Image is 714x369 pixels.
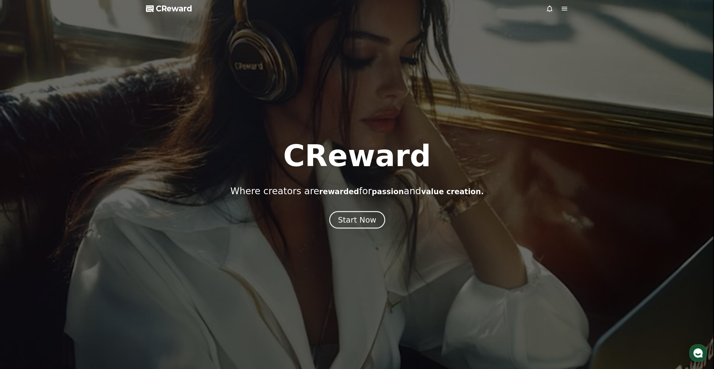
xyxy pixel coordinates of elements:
[2,195,41,211] a: Home
[146,4,192,14] a: CReward
[372,187,404,196] span: passion
[421,187,484,196] span: value creation.
[91,205,106,210] span: Settings
[338,215,376,225] div: Start Now
[283,141,431,171] h1: CReward
[156,4,192,14] span: CReward
[16,205,27,210] span: Home
[230,186,484,197] p: Where creators are for and
[51,205,69,210] span: Messages
[41,195,80,211] a: Messages
[319,187,359,196] span: rewarded
[80,195,118,211] a: Settings
[330,218,384,223] a: Start Now
[329,211,385,228] button: Start Now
